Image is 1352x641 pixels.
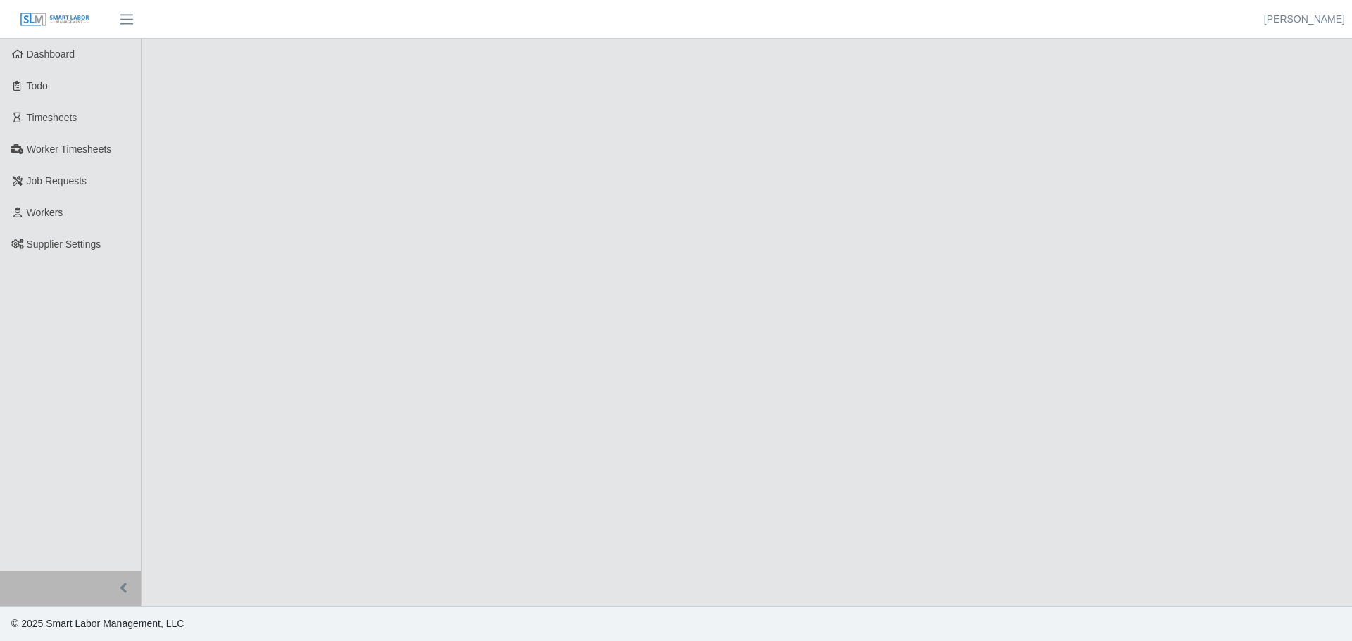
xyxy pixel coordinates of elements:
[11,618,184,629] span: © 2025 Smart Labor Management, LLC
[27,239,101,250] span: Supplier Settings
[27,80,48,91] span: Todo
[27,112,77,123] span: Timesheets
[27,49,75,60] span: Dashboard
[20,12,90,27] img: SLM Logo
[27,207,63,218] span: Workers
[27,144,111,155] span: Worker Timesheets
[27,175,87,186] span: Job Requests
[1264,12,1345,27] a: [PERSON_NAME]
